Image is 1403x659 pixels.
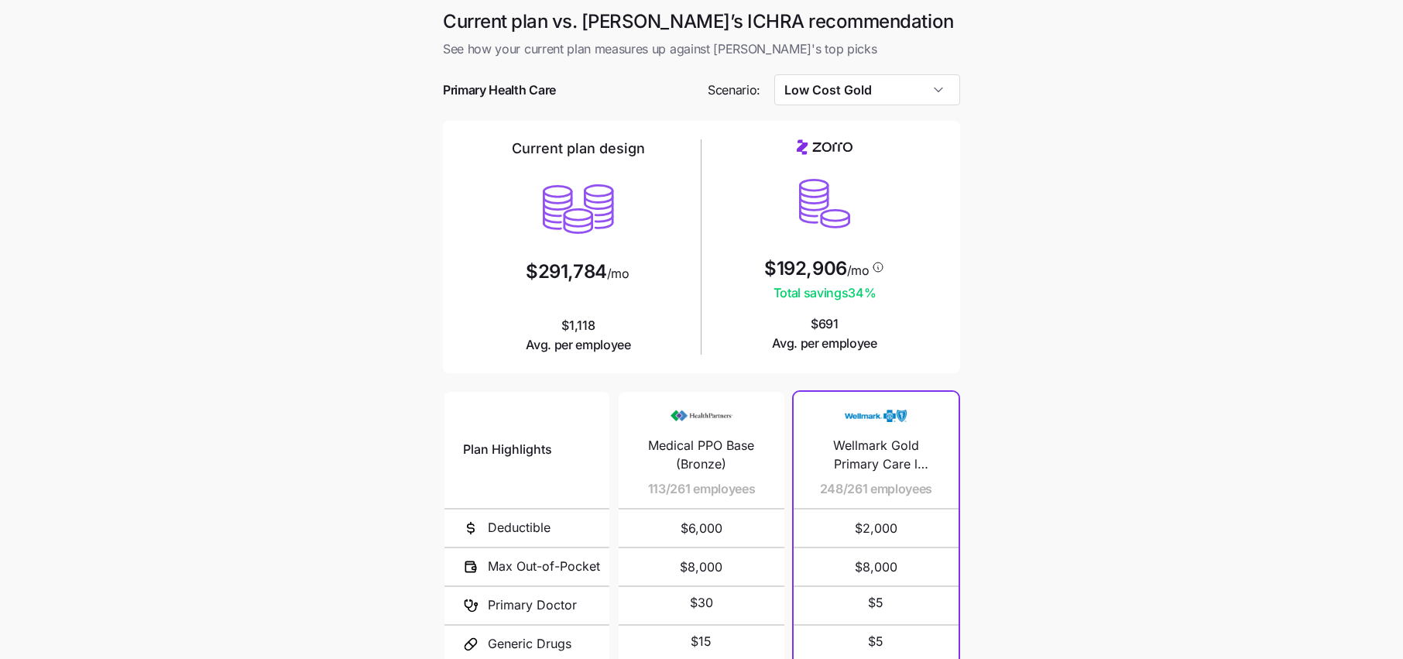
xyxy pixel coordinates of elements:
[488,518,551,537] span: Deductible
[868,593,883,613] span: $5
[512,139,645,158] h2: Current plan design
[671,401,732,431] img: Carrier
[526,335,631,355] span: Avg. per employee
[526,263,606,281] span: $291,784
[868,632,883,651] span: $5
[637,436,765,475] span: Medical PPO Base (Bronze)
[764,259,846,278] span: $192,906
[463,440,552,459] span: Plan Highlights
[812,510,940,547] span: $2,000
[690,593,713,613] span: $30
[772,334,877,353] span: Avg. per employee
[488,634,571,654] span: Generic Drugs
[637,548,765,585] span: $8,000
[847,264,870,276] span: /mo
[691,632,712,651] span: $15
[772,314,877,353] span: $691
[820,479,933,499] span: 248/261 employees
[526,316,631,355] span: $1,118
[443,39,960,59] span: See how your current plan measures up against [PERSON_NAME]'s top picks
[648,479,756,499] span: 113/261 employees
[845,401,907,431] img: Carrier
[443,9,960,33] h1: Current plan vs. [PERSON_NAME]’s ICHRA recommendation
[764,283,884,303] span: Total savings 34 %
[708,81,760,100] span: Scenario:
[812,436,940,475] span: Wellmark Gold Primary Care l UnityPoint Health
[488,596,577,615] span: Primary Doctor
[443,81,556,100] span: Primary Health Care
[812,548,940,585] span: $8,000
[607,267,629,280] span: /mo
[637,510,765,547] span: $6,000
[488,557,600,576] span: Max Out-of-Pocket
